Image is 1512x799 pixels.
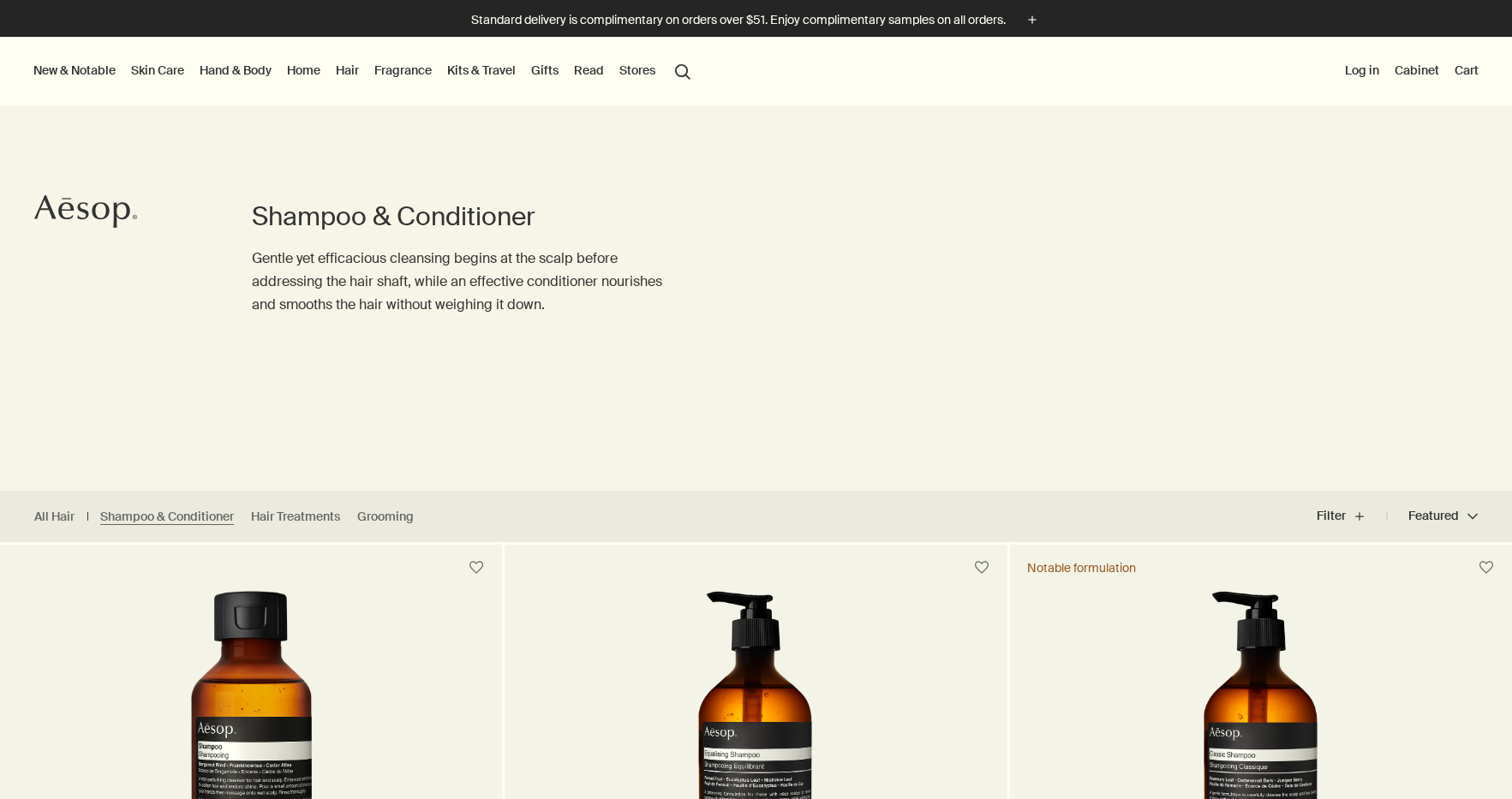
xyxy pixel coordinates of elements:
[34,509,75,525] a: All Hair
[34,194,137,229] svg: Aesop
[966,552,997,583] button: Save to cabinet
[616,59,659,81] button: Stores
[252,247,687,317] p: Gentle yet efficacious cleansing begins at the scalp before addressing the hair shaft, while an e...
[571,59,607,81] a: Read
[444,59,519,81] a: Kits & Travel
[196,59,275,81] a: Hand & Body
[1451,59,1482,81] button: Cart
[1391,59,1443,81] a: Cabinet
[128,59,188,81] a: Skin Care
[30,37,698,105] nav: primary
[357,509,414,525] a: Grooming
[1471,552,1502,583] button: Save to cabinet
[1342,37,1482,105] nav: supplementary
[251,509,340,525] a: Hair Treatments
[332,59,362,81] a: Hair
[284,59,324,81] a: Home
[1317,496,1387,537] button: Filter
[252,200,687,234] h1: Shampoo & Conditioner
[667,54,698,86] button: Open search
[30,59,119,81] button: New & Notable
[528,59,562,81] a: Gifts
[371,59,435,81] a: Fragrance
[461,552,492,583] button: Save to cabinet
[100,509,234,525] a: Shampoo & Conditioner
[1387,496,1478,537] button: Featured
[471,10,1042,30] button: Standard delivery is complimentary on orders over $51. Enjoy complimentary samples on all orders.
[1342,59,1383,81] button: Log in
[1027,560,1136,575] div: Notable formulation
[471,11,1006,29] p: Standard delivery is complimentary on orders over $51. Enjoy complimentary samples on all orders.
[30,190,141,237] a: Aesop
